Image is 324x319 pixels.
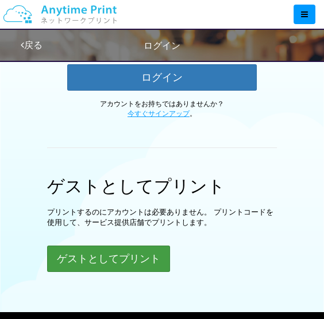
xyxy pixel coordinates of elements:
[67,64,257,91] button: ログイン
[47,246,170,272] button: ゲストとしてプリント
[47,207,277,228] p: プリントするのにアカウントは必要ありません。 プリントコードを使用して、サービス提供店舗でプリントします。
[47,177,277,196] h1: ゲストとしてプリント
[128,110,190,118] a: 今すぐサインアップ
[128,110,196,118] span: 。
[67,99,257,119] p: アカウントをお持ちではありませんか？
[144,41,180,50] span: ログイン
[21,40,43,50] a: 戻る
